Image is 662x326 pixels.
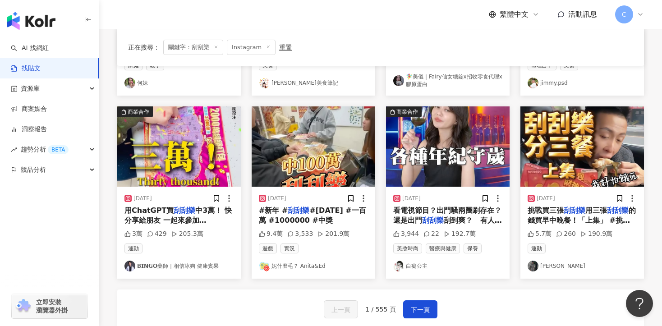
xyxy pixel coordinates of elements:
img: post-image [386,106,510,187]
span: 中3萬！ 快分享給朋友 一起來參加ChatGPT [124,206,232,235]
span: #[DATE] #一百萬 #1000000 #中獎 [259,206,366,225]
span: C [622,9,626,19]
div: 9.4萬 [259,230,283,239]
span: 保養 [464,243,482,253]
div: 3萬 [124,230,143,239]
span: 看電視節目？出門騷兩圈刷存在？ 還是出門 [393,206,501,225]
div: post-image商業合作 [386,106,510,187]
div: [DATE] [402,195,421,202]
div: [DATE] [268,195,286,202]
img: KOL Avatar [528,261,538,271]
button: 上一頁 [324,300,358,318]
div: BETA [48,145,69,154]
span: 刮到爽？ 有人被疲憊的生活壓榨 [393,216,502,234]
a: 洞察報告 [11,125,47,134]
div: [DATE] [133,195,152,202]
img: KOL Avatar [124,261,135,271]
img: post-image [520,106,644,187]
span: 關鍵字：刮刮樂 [163,40,223,55]
span: 挑戰買三張 [528,206,564,215]
a: KOL Avatar[PERSON_NAME] [528,261,637,271]
a: KOL Avatar[PERSON_NAME]美食筆記 [259,78,368,88]
mark: 刮刮樂 [288,206,309,215]
span: 正在搜尋 ： [128,44,160,51]
span: 繁體中文 [500,9,529,19]
span: 用ChatGPT買 [124,206,174,215]
mark: 刮刮樂 [564,206,585,215]
span: 立即安裝 瀏覽器外掛 [36,298,68,314]
div: 260 [556,230,576,239]
span: 運動 [528,243,546,253]
div: 205.3萬 [171,230,203,239]
div: 商業合作 [128,107,149,116]
img: logo [7,12,55,30]
div: 重置 [279,44,292,51]
span: 實況 [280,243,299,253]
a: KOL Avatarjimmy.psd [528,78,637,88]
span: 資源庫 [21,78,40,99]
div: 429 [147,230,167,239]
img: KOL Avatar [393,75,404,86]
img: KOL Avatar [259,261,270,271]
span: 下一頁 [411,304,430,315]
span: 活動訊息 [568,10,597,18]
mark: 刮刮樂 [422,216,444,225]
iframe: Help Scout Beacon - Open [626,290,653,317]
span: 用三張 [585,206,607,215]
img: KOL Avatar [528,78,538,88]
div: post-image商業合作 [117,106,241,187]
img: KOL Avatar [124,78,135,88]
button: 下一頁 [403,300,437,318]
div: 201.9萬 [317,230,349,239]
div: 192.7萬 [444,230,476,239]
img: post-image [252,106,375,187]
span: 運動 [124,243,143,253]
a: KOL Avatar🧚‍♀️美儀｜Fairy仙女糖錠x招收零食代理x膠原蛋白 [393,73,502,88]
a: KOL Avatar妮什麼毛？ Anita&Ed [259,261,368,271]
a: chrome extension立即安裝 瀏覽器外掛 [12,294,87,318]
div: 商業合作 [396,107,418,116]
div: 5.7萬 [528,230,552,239]
div: 3,533 [287,230,313,239]
div: [DATE] [537,195,555,202]
img: KOL Avatar [393,261,404,271]
div: 22 [423,230,439,239]
span: rise [11,147,17,153]
img: KOL Avatar [259,78,270,88]
mark: 刮刮樂 [174,206,195,215]
img: post-image [117,106,241,187]
span: 1 / 555 頁 [365,306,396,313]
a: searchAI 找網紅 [11,44,49,53]
span: 趨勢分析 [21,139,69,160]
span: Instagram [227,40,276,55]
span: 醫療與健康 [426,243,460,253]
a: 找貼文 [11,64,41,73]
a: KOL Avatar白癡公主 [393,261,502,271]
a: KOL Avatar𝗕𝗜𝗡𝗚𝗢藥師｜相信冰狗 健康賓果 [124,261,234,271]
span: 遊戲 [259,243,277,253]
a: KOL Avatar何妹 [124,78,234,88]
a: 商案媒合 [11,105,47,114]
span: #新年 # [259,206,288,215]
mark: 刮刮樂 [607,206,629,215]
div: 190.9萬 [580,230,612,239]
span: 美妝時尚 [393,243,422,253]
div: 3,944 [393,230,419,239]
span: 競品分析 [21,160,46,180]
img: chrome extension [14,299,32,313]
